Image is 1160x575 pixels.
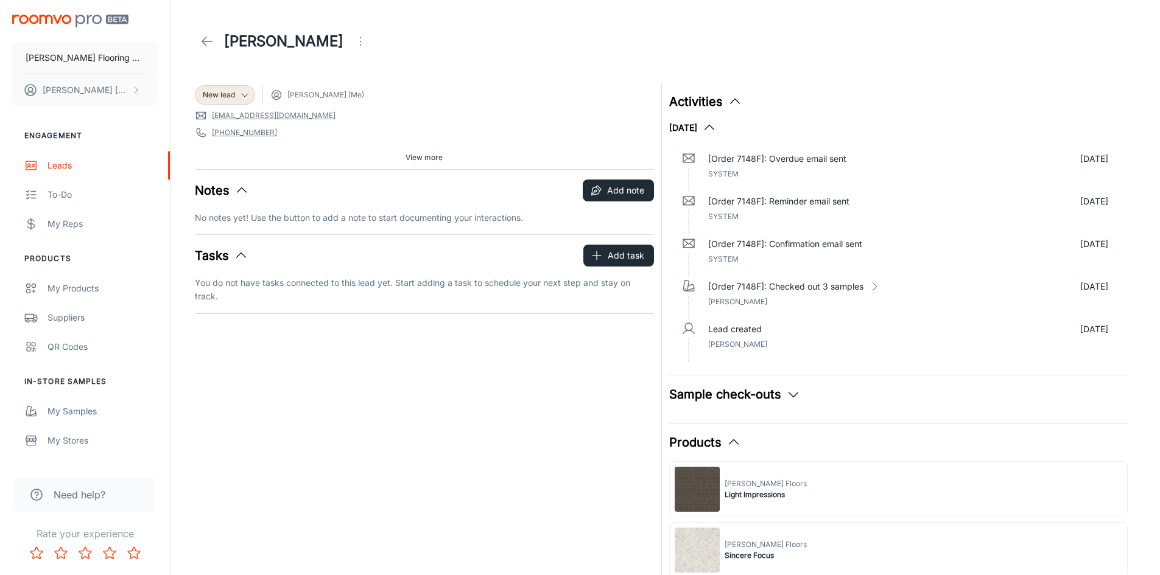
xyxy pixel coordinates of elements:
[401,148,448,167] button: View more
[725,539,807,550] span: [PERSON_NAME] Floors
[54,487,105,502] span: Need help?
[708,254,739,263] span: System
[212,110,336,121] a: [EMAIL_ADDRESS][DOMAIN_NAME]
[708,280,863,293] p: [Order 7148F]: Checked out 3 samples
[1080,195,1108,208] p: [DATE]
[47,159,158,172] div: Leads
[12,42,158,74] button: [PERSON_NAME] Flooring Center
[1080,322,1108,336] p: [DATE]
[669,385,801,403] button: Sample check-outs
[195,276,654,303] p: You do not have tasks connected to this lead yet. Start adding a task to schedule your next step ...
[406,152,443,163] span: View more
[12,15,128,27] img: Roomvo PRO Beta
[12,74,158,106] button: [PERSON_NAME] [PERSON_NAME]
[47,188,158,201] div: To-do
[49,541,73,565] button: Rate 2 star
[47,405,158,418] div: My Samples
[1080,237,1108,251] p: [DATE]
[708,237,862,251] p: [Order 7148F]: Confirmation email sent
[583,179,654,201] button: Add note
[26,51,144,64] p: [PERSON_NAME] Flooring Center
[47,434,158,447] div: My Stores
[708,297,767,306] span: [PERSON_NAME]
[708,212,739,221] span: System
[708,169,739,178] span: System
[195,181,249,200] button: Notes
[725,550,807,561] span: Sincere Focus
[47,311,158,324] div: Suppliers
[47,340,158,354] div: QR Codes
[287,89,364,100] span: [PERSON_NAME] (Me)
[708,322,762,336] p: Lead created
[195,246,248,265] button: Tasks
[47,217,158,231] div: My Reps
[583,245,654,267] button: Add task
[725,489,807,500] span: Light Impressions
[224,30,343,52] h1: [PERSON_NAME]
[669,120,717,135] button: [DATE]
[43,83,128,97] p: [PERSON_NAME] [PERSON_NAME]
[10,526,160,541] p: Rate your experience
[708,152,846,166] p: [Order 7148F]: Overdue email sent
[348,29,373,54] button: Open menu
[708,195,849,208] p: [Order 7148F]: Reminder email sent
[212,127,277,138] a: [PHONE_NUMBER]
[1080,152,1108,166] p: [DATE]
[669,433,741,451] button: Products
[97,541,122,565] button: Rate 4 star
[24,541,49,565] button: Rate 1 star
[195,85,255,105] div: New lead
[73,541,97,565] button: Rate 3 star
[195,211,654,225] p: No notes yet! Use the button to add a note to start documenting your interactions.
[708,340,767,349] span: [PERSON_NAME]
[47,282,158,295] div: My Products
[122,541,146,565] button: Rate 5 star
[203,89,235,100] span: New lead
[1080,280,1108,293] p: [DATE]
[725,478,807,489] span: [PERSON_NAME] Floors
[669,92,742,111] button: Activities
